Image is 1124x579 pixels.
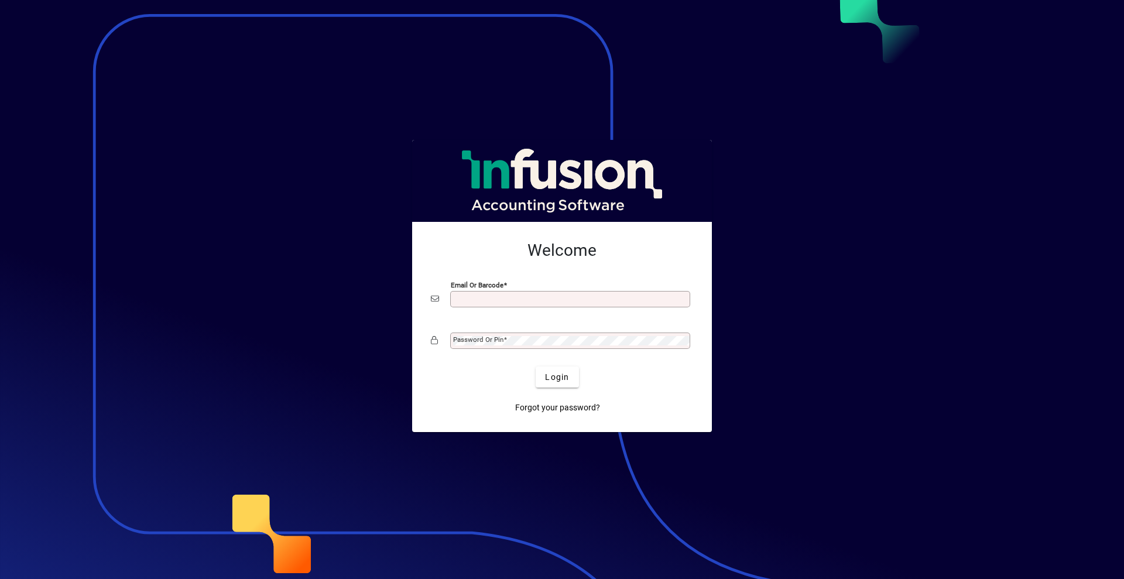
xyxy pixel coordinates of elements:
[431,241,693,261] h2: Welcome
[451,281,503,289] mat-label: Email or Barcode
[510,397,605,418] a: Forgot your password?
[453,335,503,344] mat-label: Password or Pin
[545,371,569,383] span: Login
[536,366,578,388] button: Login
[515,402,600,414] span: Forgot your password?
